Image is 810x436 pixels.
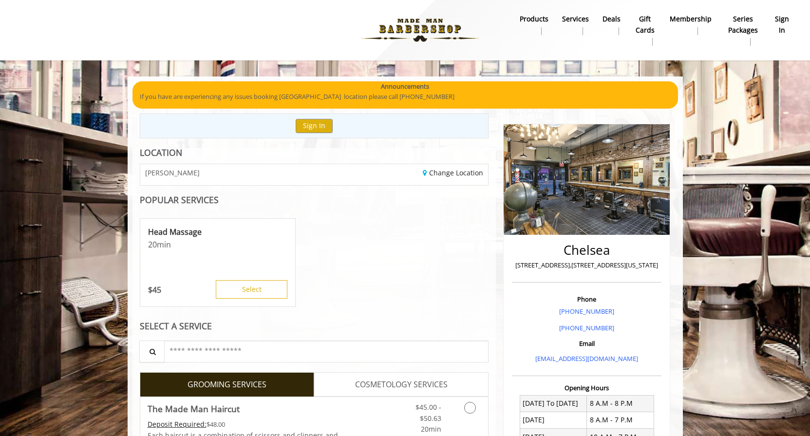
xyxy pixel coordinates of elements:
[513,12,555,38] a: Productsproducts
[514,340,659,347] h3: Email
[140,194,219,206] b: POPULAR SERVICES
[514,296,659,303] h3: Phone
[725,14,761,36] b: Series packages
[296,119,333,133] button: Sign In
[775,14,789,36] b: sign in
[421,424,441,434] span: 20min
[627,12,663,48] a: Gift cardsgift cards
[670,14,712,24] b: Membership
[596,12,627,38] a: DealsDeals
[423,168,483,177] a: Change Location
[559,307,614,316] a: [PHONE_NUMBER]
[355,379,448,391] span: COSMETOLOGY SERVICES
[587,412,654,428] td: 8 A.M - 7 P.M
[520,395,587,412] td: [DATE] To [DATE]
[535,354,638,363] a: [EMAIL_ADDRESS][DOMAIN_NAME]
[555,12,596,38] a: ServicesServices
[216,280,287,299] button: Select
[718,12,768,48] a: Series packagesSeries packages
[663,12,718,38] a: MembershipMembership
[415,402,441,422] span: $45.00 - $50.63
[148,419,207,429] span: This service needs some Advance to be paid before we block your appointment
[603,14,621,24] b: Deals
[148,239,287,250] p: 20
[514,260,659,270] p: [STREET_ADDRESS],[STREET_ADDRESS][US_STATE]
[520,412,587,428] td: [DATE]
[140,147,182,158] b: LOCATION
[148,419,343,430] div: $48.00
[512,384,661,391] h3: Opening Hours
[140,322,489,331] div: SELECT A SERVICE
[634,14,656,36] b: gift cards
[148,284,152,295] span: $
[520,14,548,24] b: products
[514,243,659,257] h2: Chelsea
[562,14,589,24] b: Services
[587,395,654,412] td: 8 A.M - 8 P.M
[148,284,161,295] p: 45
[148,227,287,237] p: Head Massage
[188,379,266,391] span: GROOMING SERVICES
[768,12,796,38] a: sign insign in
[139,341,165,362] button: Service Search
[148,402,240,416] b: The Made Man Haircut
[381,81,429,92] b: Announcements
[559,323,614,332] a: [PHONE_NUMBER]
[157,239,171,250] span: min
[140,92,671,102] p: If you have are experiencing any issues booking [GEOGRAPHIC_DATA] location please call [PHONE_NUM...
[353,3,487,57] img: Made Man Barbershop logo
[145,169,200,176] span: [PERSON_NAME]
